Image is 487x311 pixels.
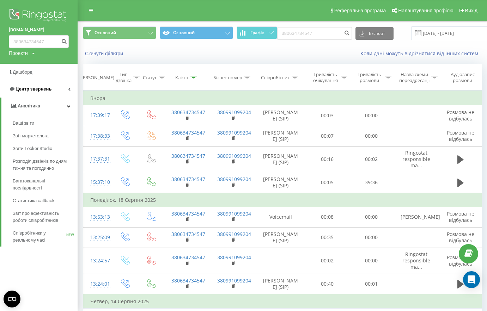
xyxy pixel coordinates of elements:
div: 15:37:10 [90,175,104,189]
a: 380991099204 [217,277,251,284]
div: Статус [143,75,157,81]
td: [PERSON_NAME] (SIP) [256,274,305,294]
a: 380634734547 [171,210,205,217]
a: Звіт про ефективність роботи співробітників [13,207,78,227]
div: 17:38:33 [90,129,104,143]
td: 00:00 [349,227,394,248]
span: Співробітники у реальному часі [13,230,66,244]
button: Open CMP widget [4,291,20,307]
input: Пошук за номером [9,35,69,48]
a: 380634734547 [171,231,205,237]
td: 00:08 [305,207,349,227]
button: Основний [160,26,233,39]
a: [DOMAIN_NAME] [9,26,69,33]
td: 00:02 [349,146,394,172]
td: [PERSON_NAME] (SIP) [256,126,305,146]
span: Звіт про ефективність роботи співробітників [13,210,74,224]
div: Співробітник [261,75,290,81]
td: 00:00 [349,126,394,146]
span: Аналiтика [18,103,40,108]
span: Звіти Looker Studio [13,145,52,152]
span: Звіт маркетолога [13,132,49,139]
td: 00:40 [305,274,349,294]
span: Дашборд [13,69,32,75]
a: 380991099204 [217,109,251,116]
a: Коли дані можуть відрізнятися вiд інших систем [360,50,482,57]
div: 13:24:57 [90,254,104,268]
a: Статистика callback [13,194,78,207]
div: Open Intercom Messenger [463,271,480,288]
td: 00:00 [349,105,394,126]
a: 380634734547 [171,109,205,116]
td: [PERSON_NAME] (SIP) [256,105,305,126]
div: Бізнес номер [213,75,242,81]
span: Статистика callback [13,197,55,204]
td: [PERSON_NAME] [394,207,439,227]
div: 13:25:09 [90,231,104,244]
div: Тривалість очікування [311,71,339,83]
div: 17:39:17 [90,108,104,122]
button: Скинути фільтри [83,50,127,57]
a: 380634734547 [171,176,205,182]
td: [PERSON_NAME] (SIP) [256,227,305,248]
a: 380991099204 [217,254,251,261]
span: Розмова не відбулась [447,109,474,122]
div: 13:24:01 [90,277,104,291]
a: 380991099204 [217,210,251,217]
div: Тип дзвінка [116,71,132,83]
a: 380991099204 [217,153,251,159]
span: Графік [250,30,264,35]
a: Звіт маркетолога [13,130,78,142]
div: Проекти [9,50,28,57]
td: [PERSON_NAME] (SIP) [256,172,305,193]
td: 00:02 [305,248,349,274]
span: Основний [95,30,116,36]
a: Аналiтика [1,98,78,114]
a: Розподіл дзвінків по дням тижня та погодинно [13,155,78,175]
div: 17:37:31 [90,152,104,166]
button: Графік [237,26,277,39]
td: 00:00 [349,207,394,227]
a: Багатоканальні послідовності [13,175,78,194]
span: Розмова не відбулась [447,129,474,142]
div: Тривалість розмови [355,71,383,83]
div: [PERSON_NAME] [79,75,114,81]
a: Співробітники у реальному часіNEW [13,227,78,247]
span: Налаштування профілю [398,8,453,13]
span: Розмова не відбулась [447,210,474,223]
span: Розмова не відбулась [447,254,474,267]
a: 380634734547 [171,129,205,136]
td: 00:03 [305,105,349,126]
img: Ringostat logo [9,7,69,25]
td: 00:00 [349,248,394,274]
div: Клієнт [175,75,189,81]
a: 380634734547 [171,254,205,261]
a: 380634734547 [171,277,205,284]
a: 380991099204 [217,129,251,136]
div: 13:53:13 [90,210,104,224]
span: Ringostat responsible ma... [402,149,430,169]
div: Аудіозапис розмови [445,71,480,83]
td: 00:05 [305,172,349,193]
td: 00:07 [305,126,349,146]
td: 00:01 [349,274,394,294]
div: Назва схеми переадресації [399,71,430,83]
span: Вихід [465,8,477,13]
span: Ringostat responsible ma... [402,251,430,270]
span: Центр звернень [16,86,51,92]
td: Voicemail [256,207,305,227]
span: Реферальна програма [334,8,386,13]
a: 380634734547 [171,153,205,159]
td: 00:16 [305,146,349,172]
span: Розмова не відбулась [447,231,474,244]
span: Ваші звіти [13,120,34,127]
a: Ваші звіти [13,117,78,130]
input: Пошук за номером [277,27,352,40]
span: Розподіл дзвінків по дням тижня та погодинно [13,158,74,172]
a: 380991099204 [217,231,251,237]
a: Звіти Looker Studio [13,142,78,155]
button: Експорт [355,27,394,40]
td: 00:35 [305,227,349,248]
td: [PERSON_NAME] (SIP) [256,146,305,172]
button: Основний [83,26,156,39]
